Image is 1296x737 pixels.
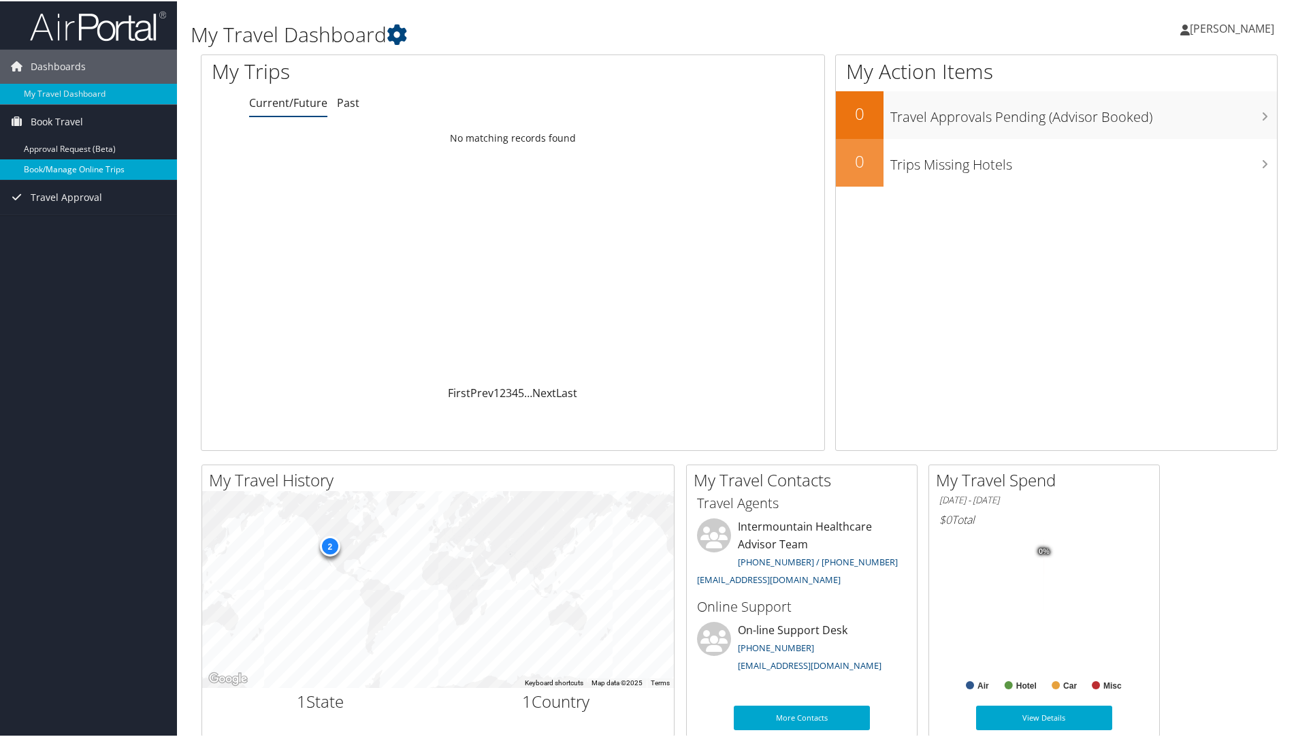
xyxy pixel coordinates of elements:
[449,689,664,712] h2: Country
[836,138,1277,185] a: 0Trips Missing Hotels
[890,99,1277,125] h3: Travel Approvals Pending (Advisor Booked)
[939,492,1149,505] h6: [DATE] - [DATE]
[500,384,506,399] a: 2
[448,384,470,399] a: First
[836,90,1277,138] a: 0Travel Approvals Pending (Advisor Booked)
[212,689,428,712] h2: State
[697,572,841,584] a: [EMAIL_ADDRESS][DOMAIN_NAME]
[936,467,1159,490] h2: My Travel Spend
[506,384,512,399] a: 3
[524,384,532,399] span: …
[836,56,1277,84] h1: My Action Items
[30,9,166,41] img: airportal-logo.png
[734,704,870,729] a: More Contacts
[976,704,1112,729] a: View Details
[532,384,556,399] a: Next
[493,384,500,399] a: 1
[697,492,907,512] h3: Travel Agents
[697,596,907,615] h3: Online Support
[977,680,989,689] text: Air
[592,678,643,685] span: Map data ©2025
[690,621,913,676] li: On-line Support Desk
[297,689,306,711] span: 1
[319,535,340,555] div: 2
[525,677,583,687] button: Keyboard shortcuts
[206,669,250,687] img: Google
[209,467,674,490] h2: My Travel History
[1016,680,1037,689] text: Hotel
[31,179,102,213] span: Travel Approval
[522,689,532,711] span: 1
[738,658,881,670] a: [EMAIL_ADDRESS][DOMAIN_NAME]
[890,147,1277,173] h3: Trips Missing Hotels
[206,669,250,687] a: Open this area in Google Maps (opens a new window)
[836,148,884,172] h2: 0
[939,511,1149,526] h6: Total
[1180,7,1288,48] a: [PERSON_NAME]
[690,517,913,590] li: Intermountain Healthcare Advisor Team
[1103,680,1122,689] text: Misc
[470,384,493,399] a: Prev
[651,678,670,685] a: Terms (opens in new tab)
[738,640,814,653] a: [PHONE_NUMBER]
[738,554,898,567] a: [PHONE_NUMBER] / [PHONE_NUMBER]
[1039,546,1050,554] tspan: 0%
[212,56,555,84] h1: My Trips
[556,384,577,399] a: Last
[694,467,917,490] h2: My Travel Contacts
[249,94,327,109] a: Current/Future
[31,48,86,82] span: Dashboards
[337,94,359,109] a: Past
[201,125,824,149] td: No matching records found
[31,104,83,138] span: Book Travel
[518,384,524,399] a: 5
[939,511,952,526] span: $0
[512,384,518,399] a: 4
[836,101,884,124] h2: 0
[191,19,922,48] h1: My Travel Dashboard
[1063,680,1077,689] text: Car
[1190,20,1274,35] span: [PERSON_NAME]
